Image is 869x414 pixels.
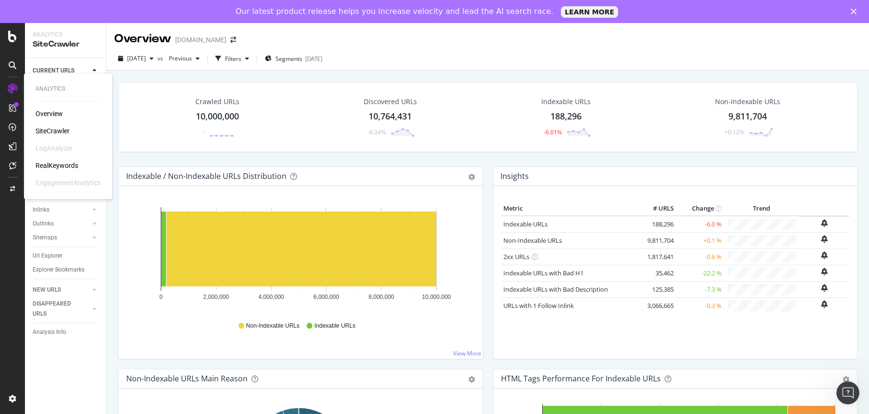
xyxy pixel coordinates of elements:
td: 1,817,641 [638,248,676,265]
div: EngagementAnalytics [36,178,101,188]
div: -0.34% [368,128,386,136]
td: 188,296 [638,216,676,233]
iframe: Intercom live chat [836,381,859,404]
th: Change [676,201,724,216]
div: Crawled URLs [195,97,239,106]
div: Explorer Bookmarks [33,265,84,275]
h4: Insights [500,170,529,183]
svg: A chart. [126,201,471,313]
td: +0.1 % [676,232,724,248]
span: vs [157,54,165,62]
text: 6,000,000 [313,294,339,300]
div: Analytics [36,85,101,93]
td: 125,385 [638,281,676,297]
div: bell-plus [821,300,828,308]
span: Segments [275,55,302,63]
div: gear [468,174,475,180]
div: bell-plus [821,251,828,259]
div: bell-plus [821,284,828,292]
div: [DOMAIN_NAME] [175,35,226,45]
a: DISAPPEARED URLS [33,299,90,319]
td: 3,066,665 [638,297,676,314]
a: Indexable URLs with Bad Description [503,285,608,294]
th: Metric [501,201,638,216]
a: Non-Indexable URLs [503,236,562,245]
div: HTML Tags Performance for Indexable URLs [501,374,661,383]
div: -6.01% [544,128,562,136]
div: LogAnalyzer [36,143,73,153]
div: 10,764,431 [369,110,412,123]
button: [DATE] [114,51,157,66]
div: NEW URLS [33,285,61,295]
div: Sitemaps [33,233,57,243]
div: Discovered URLs [364,97,417,106]
a: Sitemaps [33,233,90,243]
a: SiteCrawler [36,126,70,136]
div: gear [468,376,475,383]
td: 9,811,704 [638,232,676,248]
div: Our latest product release helps you increase velocity and lead the AI search race. [236,7,553,16]
div: Close [851,9,860,14]
div: bell-plus [821,268,828,275]
div: Overview [114,31,171,47]
a: Explorer Bookmarks [33,265,99,275]
a: 2xx URLs [503,252,529,261]
div: Outlinks [33,219,54,229]
a: Indexable URLs with Bad H1 [503,269,583,277]
div: 10,000,000 [196,110,239,123]
div: Indexable / Non-Indexable URLs Distribution [126,171,286,181]
a: RealKeywords [36,161,78,170]
span: Previous [165,54,192,62]
div: 188,296 [550,110,582,123]
text: 0 [159,294,163,300]
span: Non-Indexable URLs [246,322,299,330]
div: DISAPPEARED URLS [33,299,81,319]
span: 2025 Jul. 18th [127,54,146,62]
div: Inlinks [33,205,49,215]
text: 4,000,000 [258,294,284,300]
div: - [203,128,205,136]
a: Overview [36,109,63,118]
text: 10,000,000 [422,294,451,300]
button: Previous [165,51,203,66]
text: 8,000,000 [369,294,394,300]
div: Filters [225,55,241,63]
th: Trend [724,201,799,216]
div: CURRENT URLS [33,66,74,76]
div: SiteCrawler [33,39,98,50]
td: -0.3 % [676,297,724,314]
div: Analytics [33,31,98,39]
div: gear [843,376,849,383]
a: Url Explorer [33,251,99,261]
a: View More [453,349,481,357]
td: -6.0 % [676,216,724,233]
text: 2,000,000 [203,294,229,300]
div: Indexable URLs [541,97,591,106]
a: CURRENT URLS [33,66,90,76]
div: Non-Indexable URLs [715,97,780,106]
div: Non-Indexable URLs Main Reason [126,374,248,383]
a: NEW URLS [33,285,90,295]
div: arrow-right-arrow-left [230,36,236,43]
div: 9,811,704 [728,110,767,123]
div: [DATE] [305,55,322,63]
button: Filters [212,51,253,66]
td: 35,462 [638,265,676,281]
div: Analysis Info [33,327,66,337]
div: Url Explorer [33,251,62,261]
a: LEARN MORE [561,6,618,18]
a: URLs with 1 Follow Inlink [503,301,574,310]
a: Indexable URLs [503,220,548,228]
td: -7.3 % [676,281,724,297]
td: -22.2 % [676,265,724,281]
div: bell-plus [821,219,828,227]
div: +0.12% [725,128,744,136]
button: Segments[DATE] [261,51,326,66]
td: -0.6 % [676,248,724,265]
